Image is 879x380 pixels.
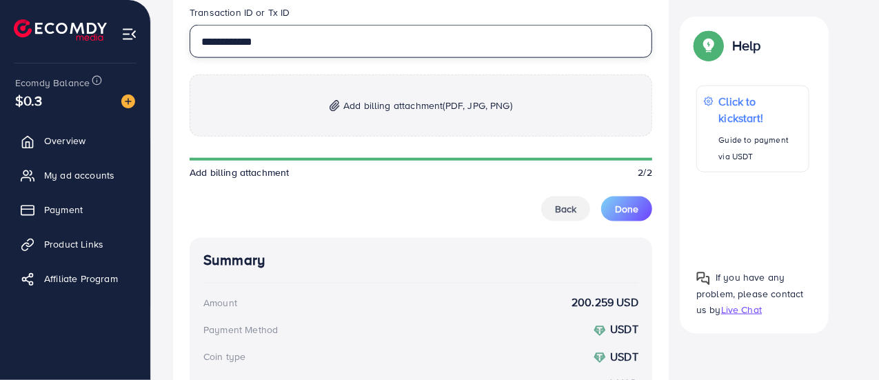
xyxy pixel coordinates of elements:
[44,272,118,286] span: Affiliate Program
[203,296,237,310] div: Amount
[44,134,85,148] span: Overview
[610,349,638,364] strong: USDT
[44,203,83,217] span: Payment
[541,197,590,221] button: Back
[14,19,107,41] img: logo
[696,271,710,285] img: Popup guide
[203,323,278,337] div: Payment Method
[190,166,290,179] span: Add billing attachment
[732,37,761,54] p: Help
[10,230,140,258] a: Product Links
[15,90,43,110] span: $0.3
[696,270,804,316] span: If you have any problem, please contact us by
[638,166,652,179] span: 2/2
[343,97,512,114] span: Add billing attachment
[10,127,140,154] a: Overview
[121,26,137,42] img: menu
[610,321,638,337] strong: USDT
[555,202,576,216] span: Back
[203,350,245,363] div: Coin type
[820,318,869,370] iframe: Chat
[203,252,638,269] h4: Summary
[10,265,140,292] a: Affiliate Program
[594,325,606,337] img: coin
[44,237,103,251] span: Product Links
[44,168,114,182] span: My ad accounts
[615,202,638,216] span: Done
[696,33,721,58] img: Popup guide
[594,352,606,364] img: coin
[190,6,652,25] legend: Transaction ID or Tx ID
[121,94,135,108] img: image
[15,76,90,90] span: Ecomdy Balance
[719,132,802,165] p: Guide to payment via USDT
[10,196,140,223] a: Payment
[330,100,340,112] img: img
[601,197,652,221] button: Done
[443,99,512,112] span: (PDF, JPG, PNG)
[572,294,638,310] strong: 200.259 USD
[10,161,140,189] a: My ad accounts
[721,303,762,317] span: Live Chat
[719,93,802,126] p: Click to kickstart!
